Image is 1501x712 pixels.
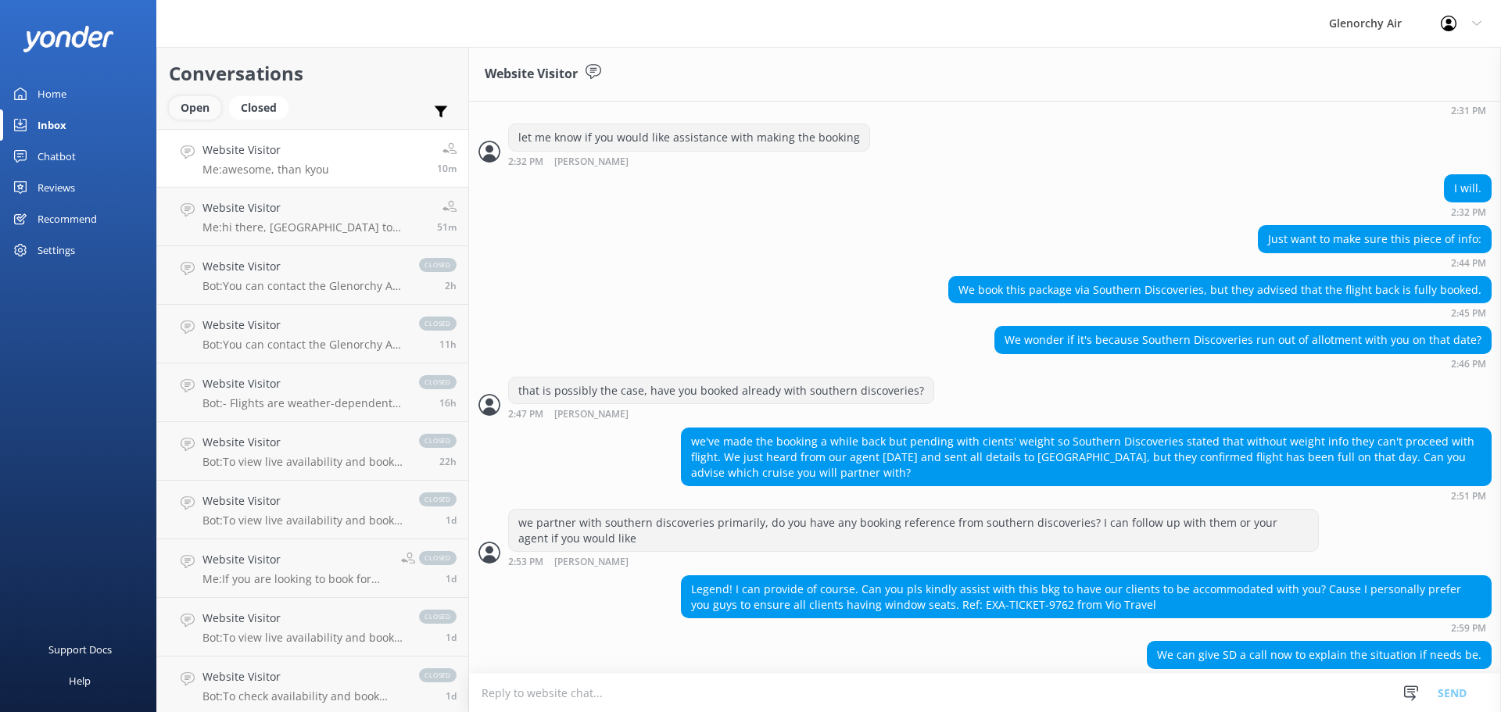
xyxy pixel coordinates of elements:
a: Website VisitorBot:To view live availability and book your experience, please visit [URL][DOMAIN_... [157,598,468,657]
div: we partner with southern discoveries primarily, do you have any booking reference from southern d... [509,510,1318,551]
div: I will. [1445,175,1491,202]
h4: Website Visitor [202,317,403,334]
span: closed [419,317,457,331]
strong: 2:51 PM [1451,492,1486,501]
div: Legend! I can provide of course. Can you pls kindly assist with this bkg to have our clients to b... [682,576,1491,617]
strong: 2:47 PM [508,410,543,420]
div: Help [69,665,91,696]
p: Bot: To view live availability and book your experience, please visit [URL][DOMAIN_NAME]. [202,455,403,469]
div: Just want to make sure this piece of info: [1259,226,1491,252]
strong: 2:46 PM [1451,360,1486,369]
h4: Website Visitor [202,551,389,568]
a: Website VisitorBot:You can contact the Glenorchy Air team at 0800 676 264 or [PHONE_NUMBER], or b... [157,305,468,363]
span: closed [419,492,457,506]
a: Website VisitorMe:If you are looking to book for [DATE] onwards the prices will be differntclosed1d [157,539,468,598]
div: We can give SD a call now to explain the situation if needs be. [1148,642,1491,668]
p: Bot: You can contact the Glenorchy Air team at 0800 676 264 or [PHONE_NUMBER], or by emailing [EM... [202,338,403,352]
div: that is possibly the case, have you booked already with southern discoveries? [509,377,933,404]
span: 11:10pm 18-Aug-2025 (UTC +12:00) Pacific/Auckland [439,396,457,410]
h4: Website Visitor [202,668,403,685]
div: Inbox [38,109,66,141]
div: 02:44pm 19-Aug-2025 (UTC +12:00) Pacific/Auckland [1258,257,1492,268]
p: Bot: To view live availability and book your experience, please visit [URL][DOMAIN_NAME]. [202,513,403,528]
div: Open [169,96,221,120]
h3: Website Visitor [485,64,578,84]
div: 02:32pm 19-Aug-2025 (UTC +12:00) Pacific/Auckland [508,156,870,167]
h4: Website Visitor [202,141,329,159]
div: 02:51pm 19-Aug-2025 (UTC +12:00) Pacific/Auckland [681,490,1492,501]
div: Settings [38,234,75,266]
div: Recommend [38,203,97,234]
strong: 2:44 PM [1451,259,1486,268]
div: we've made the booking a while back but pending with cients' weight so Southern Discoveries state... [682,428,1491,485]
p: Bot: You can contact the Glenorchy Air team at 0800 676 264 or [PHONE_NUMBER], or by emailing [EM... [202,279,403,293]
div: Support Docs [48,634,112,665]
span: closed [419,610,457,624]
strong: 2:32 PM [508,157,543,167]
span: 10:02am 18-Aug-2025 (UTC +12:00) Pacific/Auckland [446,572,457,585]
span: closed [419,375,457,389]
div: 02:32pm 19-Aug-2025 (UTC +12:00) Pacific/Auckland [1444,206,1492,217]
span: closed [419,668,457,682]
img: yonder-white-logo.png [23,26,113,52]
span: [PERSON_NAME] [554,410,629,420]
span: [PERSON_NAME] [554,157,629,167]
a: Closed [229,98,296,116]
h4: Website Visitor [202,258,403,275]
h4: Website Visitor [202,610,403,627]
a: Website VisitorBot:To view live availability and book your experience, please visit [URL][DOMAIN_... [157,481,468,539]
a: Website VisitorMe:hi there, [GEOGRAPHIC_DATA] to [GEOGRAPHIC_DATA] is approximately a 35minute fl... [157,188,468,246]
div: 02:47pm 19-Aug-2025 (UTC +12:00) Pacific/Auckland [508,408,934,420]
div: 02:45pm 19-Aug-2025 (UTC +12:00) Pacific/Auckland [948,307,1492,318]
div: Closed [229,96,288,120]
h2: Conversations [169,59,457,88]
span: 12:43pm 19-Aug-2025 (UTC +12:00) Pacific/Auckland [445,279,457,292]
a: Website VisitorBot:To view live availability and book your experience, please visit [URL][DOMAIN_... [157,422,468,481]
a: Website VisitorMe:awesome, than kyou10m [157,129,468,188]
span: 03:04pm 19-Aug-2025 (UTC +12:00) Pacific/Auckland [437,162,457,175]
a: Website VisitorBot:- Flights are weather-dependent, and if we cannot fly due to adverse weather, ... [157,363,468,422]
span: 06:19am 18-Aug-2025 (UTC +12:00) Pacific/Auckland [446,631,457,644]
a: Website VisitorBot:You can contact the Glenorchy Air team at 0800 676 264 or [PHONE_NUMBER], or b... [157,246,468,305]
h4: Website Visitor [202,375,403,392]
div: Home [38,78,66,109]
div: Reviews [38,172,75,203]
p: Bot: To view live availability and book your experience, please visit [URL][DOMAIN_NAME]. [202,631,403,645]
strong: 2:45 PM [1451,309,1486,318]
p: Me: If you are looking to book for [DATE] onwards the prices will be differnt [202,572,389,586]
div: 02:46pm 19-Aug-2025 (UTC +12:00) Pacific/Auckland [994,358,1492,369]
div: 02:31pm 19-Aug-2025 (UTC +12:00) Pacific/Auckland [1291,105,1492,116]
a: Open [169,98,229,116]
h4: Website Visitor [202,199,425,216]
div: let me know if you would like assistance with making the booking [509,124,869,151]
span: [PERSON_NAME] [554,557,629,567]
p: Bot: - Flights are weather-dependent, and if we cannot fly due to adverse weather, we will attemp... [202,396,403,410]
p: Me: awesome, than kyou [202,163,329,177]
h4: Website Visitor [202,492,403,510]
span: closed [419,434,457,448]
p: Me: hi there, [GEOGRAPHIC_DATA] to [GEOGRAPHIC_DATA] is approximately a 35minute flight time each... [202,220,425,234]
strong: 2:53 PM [508,557,543,567]
div: We book this package via Southern Discoveries, but they advised that the flight back is fully boo... [949,277,1491,303]
div: 02:53pm 19-Aug-2025 (UTC +12:00) Pacific/Auckland [508,556,1319,567]
p: Bot: To check availability and book your experience, please visit [URL][DOMAIN_NAME]. [202,689,403,703]
span: 04:45pm 18-Aug-2025 (UTC +12:00) Pacific/Auckland [439,455,457,468]
strong: 2:59 PM [1451,624,1486,633]
strong: 2:32 PM [1451,208,1486,217]
div: We wonder if it's because Southern Discoveries run out of allotment with you on that date? [995,327,1491,353]
span: closed [419,551,457,565]
span: 12:34am 18-Aug-2025 (UTC +12:00) Pacific/Auckland [446,689,457,703]
div: 02:59pm 19-Aug-2025 (UTC +12:00) Pacific/Auckland [681,622,1492,633]
h4: Website Visitor [202,434,403,451]
div: Chatbot [38,141,76,172]
span: 02:23pm 19-Aug-2025 (UTC +12:00) Pacific/Auckland [437,220,457,234]
span: closed [419,258,457,272]
span: 03:33am 19-Aug-2025 (UTC +12:00) Pacific/Auckland [439,338,457,351]
span: 12:33pm 18-Aug-2025 (UTC +12:00) Pacific/Auckland [446,513,457,527]
strong: 2:31 PM [1451,106,1486,116]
